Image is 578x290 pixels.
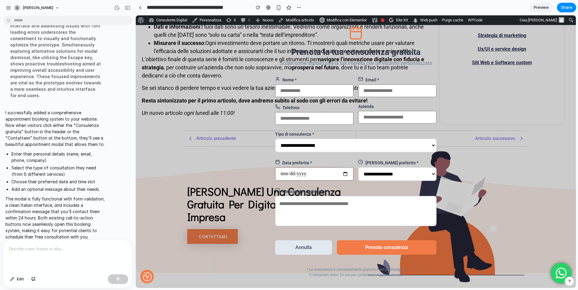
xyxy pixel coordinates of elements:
[222,89,301,93] label: Azienda
[5,196,106,240] p: The modal is fully functional with form validation, a clean Italian interface, and includes a con...
[11,178,106,185] li: Choose their preferred date and time slot
[534,5,549,11] span: Preview
[529,3,553,12] a: Preview
[139,225,196,239] button: Annulla
[5,109,106,147] p: I successfully added a comprehensive appointment booking system to your website. Now when visitor...
[12,3,63,13] button: [PERSON_NAME]
[139,44,301,52] p: Scopri come digitalizzare la tua impresa con un incontro personalizzato
[7,257,16,266] img: Revisit consent button
[392,2,421,7] span: [PERSON_NAME]
[7,274,27,284] button: Edit
[139,32,301,42] h2: Prenota la tua consulenza gratuita
[139,89,218,94] label: Telefono
[139,251,301,262] p: * La consulenza è completamente gratuita e senza impegno. Ti contatterò entro 24 ore per conferma...
[201,225,301,239] button: Prenota consulenza
[245,3,249,7] div: La frase chiave non è stata impostata
[260,2,272,7] span: Site Kit
[139,117,301,121] label: Tipo di consulenza *
[139,144,218,150] label: Data preferita *
[557,3,576,12] button: Share
[139,173,301,178] label: Messaggio (opzionale)
[11,186,106,192] li: Add an optional message about their needs
[11,165,106,177] li: Select the type of consultation they need (from 6 different services)
[17,276,24,282] span: Edit
[191,2,231,7] span: Modifica con Elementor
[11,151,106,163] li: Enter their personal details (name, email, phone, company)
[139,61,218,67] label: Nome *
[561,5,572,11] span: Share
[222,144,301,150] label: [PERSON_NAME] preferito *
[277,1,283,9] span: 
[23,5,53,11] span: [PERSON_NAME]
[222,61,301,67] label: Email *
